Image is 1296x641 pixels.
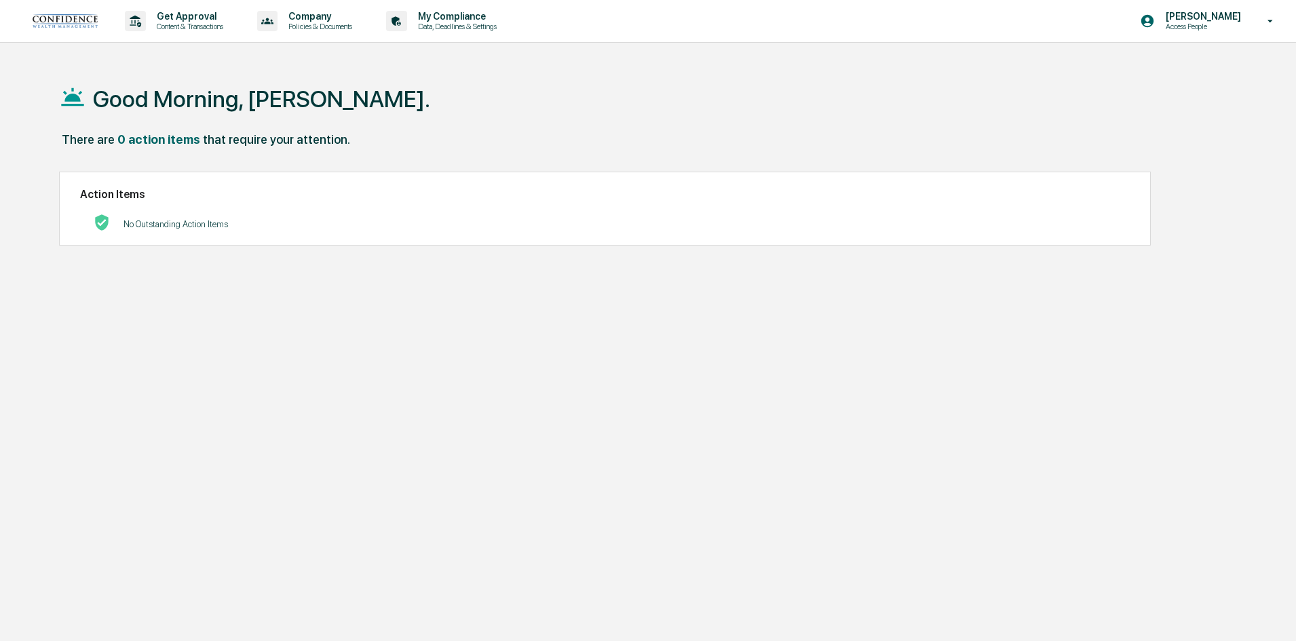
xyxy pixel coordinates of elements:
p: Data, Deadlines & Settings [407,22,503,31]
p: Policies & Documents [278,22,359,31]
p: Get Approval [146,11,230,22]
p: Access People [1155,22,1248,31]
div: There are [62,132,115,147]
div: 0 action items [117,132,200,147]
p: No Outstanding Action Items [123,219,228,229]
p: [PERSON_NAME] [1155,11,1248,22]
h1: Good Morning, [PERSON_NAME]. [93,85,430,113]
div: that require your attention. [203,132,350,147]
img: No Actions logo [94,214,110,231]
img: logo [33,14,98,28]
p: My Compliance [407,11,503,22]
p: Content & Transactions [146,22,230,31]
h2: Action Items [80,188,1130,201]
p: Company [278,11,359,22]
